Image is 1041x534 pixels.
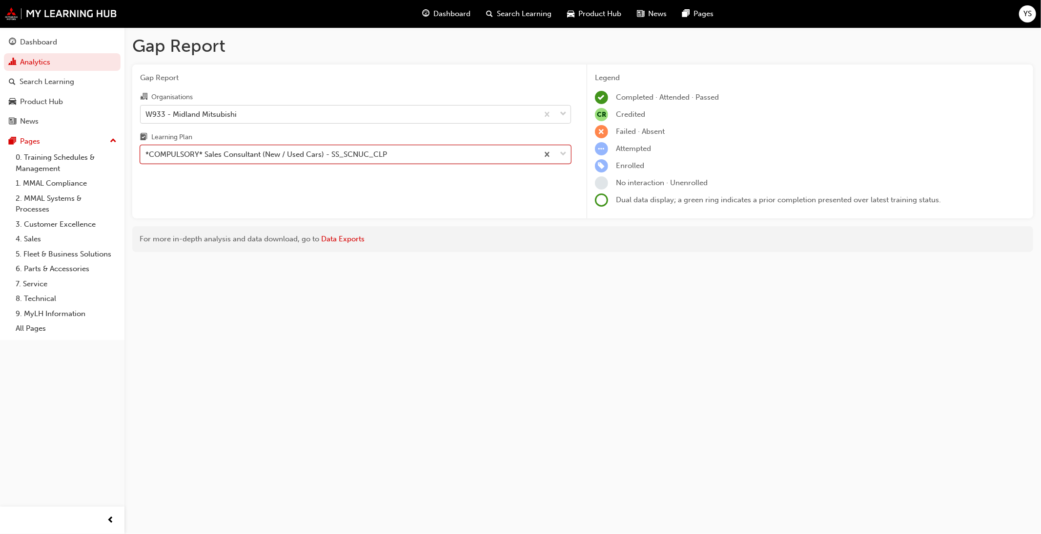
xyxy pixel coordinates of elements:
[637,8,645,20] span: news-icon
[20,136,40,147] div: Pages
[151,92,193,102] div: Organisations
[560,4,630,24] a: car-iconProduct Hub
[616,144,651,153] span: Attempted
[140,93,147,102] span: organisation-icon
[434,8,471,20] span: Dashboard
[649,8,667,20] span: News
[12,217,121,232] a: 3. Customer Excellence
[145,108,237,120] div: W933 - Midland Mitsubishi
[616,110,645,119] span: Credited
[1023,8,1032,20] span: YS
[423,8,430,20] span: guage-icon
[4,132,121,150] button: Pages
[12,150,121,176] a: 0. Training Schedules & Management
[1019,5,1036,22] button: YS
[12,291,121,306] a: 8. Technical
[630,4,675,24] a: news-iconNews
[140,133,147,142] span: learningplan-icon
[110,135,117,148] span: up-icon
[4,93,121,111] a: Product Hub
[9,38,16,47] span: guage-icon
[616,161,644,170] span: Enrolled
[321,235,365,243] a: Data Exports
[487,8,493,20] span: search-icon
[4,53,121,71] a: Analytics
[20,116,39,127] div: News
[683,8,690,20] span: pages-icon
[595,72,1025,84] div: Legend
[5,7,117,20] img: mmal
[12,247,121,262] a: 5. Fleet & Business Solutions
[595,108,608,121] span: null-icon
[12,191,121,217] a: 2. MMAL Systems & Processes
[595,91,608,104] span: learningRecordVerb_COMPLETE-icon
[479,4,560,24] a: search-iconSearch Learning
[415,4,479,24] a: guage-iconDashboard
[9,137,16,146] span: pages-icon
[151,132,192,142] div: Learning Plan
[616,127,665,136] span: Failed · Absent
[140,72,571,84] span: Gap Report
[694,8,714,20] span: Pages
[579,8,622,20] span: Product Hub
[560,148,567,161] span: down-icon
[568,8,575,20] span: car-icon
[107,514,115,527] span: prev-icon
[4,73,121,91] a: Search Learning
[4,112,121,130] a: News
[595,142,608,155] span: learningRecordVerb_ATTEMPT-icon
[132,35,1033,57] h1: Gap Report
[20,76,74,87] div: Search Learning
[12,306,121,321] a: 9. MyLH Information
[595,176,608,190] span: learningRecordVerb_NONE-icon
[9,117,16,126] span: news-icon
[12,321,121,336] a: All Pages
[20,37,57,48] div: Dashboard
[140,234,1026,245] div: For more in-depth analysis and data download, go to
[616,195,941,204] span: Dual data display; a green ring indicates a prior completion presented over latest training status.
[12,261,121,277] a: 6. Parts & Accessories
[4,33,121,51] a: Dashboard
[616,178,708,187] span: No interaction · Unenrolled
[9,58,16,67] span: chart-icon
[9,98,16,107] span: car-icon
[560,108,567,121] span: down-icon
[20,96,63,107] div: Product Hub
[595,159,608,172] span: learningRecordVerb_ENROLL-icon
[12,232,121,247] a: 4. Sales
[12,277,121,292] a: 7. Service
[616,93,719,102] span: Completed · Attended · Passed
[9,78,16,86] span: search-icon
[12,176,121,191] a: 1. MMAL Compliance
[4,31,121,132] button: DashboardAnalyticsSearch LearningProduct HubNews
[497,8,552,20] span: Search Learning
[675,4,722,24] a: pages-iconPages
[145,149,387,160] div: *COMPULSORY* Sales Consultant (New / Used Cars) - SS_SCNUC_CLP
[595,125,608,138] span: learningRecordVerb_FAIL-icon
